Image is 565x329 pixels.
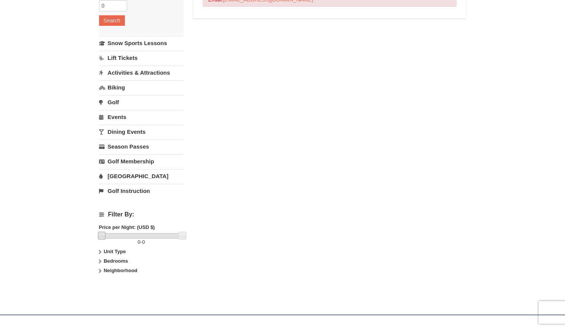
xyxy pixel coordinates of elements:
[104,268,137,273] strong: Neighborhood
[99,66,184,80] a: Activities & Attractions
[99,211,184,218] h4: Filter By:
[99,238,184,246] label: -
[99,36,184,50] a: Snow Sports Lessons
[99,51,184,65] a: Lift Tickets
[142,239,145,245] span: 0
[99,15,125,26] button: Search
[99,80,184,94] a: Biking
[99,139,184,154] a: Season Passes
[99,184,184,198] a: Golf Instruction
[99,95,184,109] a: Golf
[104,258,128,264] strong: Bedrooms
[99,224,155,230] strong: Price per Night: (USD $)
[138,239,140,245] span: 0
[99,125,184,139] a: Dining Events
[99,154,184,168] a: Golf Membership
[99,110,184,124] a: Events
[99,169,184,183] a: [GEOGRAPHIC_DATA]
[104,249,126,254] strong: Unit Type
